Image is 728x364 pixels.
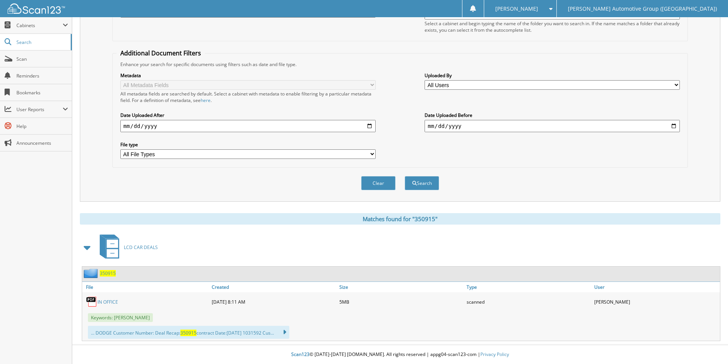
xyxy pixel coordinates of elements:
div: Matches found for "350915" [80,213,720,225]
legend: Additional Document Filters [117,49,205,57]
iframe: Chat Widget [690,327,728,364]
label: File type [120,141,376,148]
span: [PERSON_NAME] Automotive Group ([GEOGRAPHIC_DATA]) [568,6,717,11]
span: Scan123 [291,351,310,358]
div: Select a cabinet and begin typing the name of the folder you want to search in. If the name match... [425,20,680,33]
div: All metadata fields are searched by default. Select a cabinet with metadata to enable filtering b... [120,91,376,104]
span: Reminders [16,73,68,79]
input: start [120,120,376,132]
label: Date Uploaded Before [425,112,680,118]
img: folder2.png [84,269,100,278]
div: © [DATE]-[DATE] [DOMAIN_NAME]. All rights reserved | appg04-scan123-com | [72,345,728,364]
input: end [425,120,680,132]
label: Uploaded By [425,72,680,79]
span: Scan [16,56,68,62]
span: [PERSON_NAME] [495,6,538,11]
div: [PERSON_NAME] [592,294,720,309]
label: Metadata [120,72,376,79]
div: 5MB [337,294,465,309]
div: [DATE] 8:11 AM [210,294,337,309]
a: Privacy Policy [480,351,509,358]
a: LCD CAR DEALS [95,232,158,262]
div: Enhance your search for specific documents using filters such as date and file type. [117,61,684,68]
a: here [201,97,211,104]
a: Type [465,282,592,292]
img: PDF.png [86,296,97,307]
a: Created [210,282,337,292]
a: IN OFFICE [97,299,118,305]
span: Keywords: [PERSON_NAME] [88,313,153,322]
div: ... DODGE Customer Number: Deal Recap: contract Date:[DATE] 1031592 Cus... [88,326,289,339]
a: Size [337,282,465,292]
a: User [592,282,720,292]
span: Search [16,39,67,45]
div: scanned [465,294,592,309]
button: Search [405,176,439,190]
label: Date Uploaded After [120,112,376,118]
span: Help [16,123,68,129]
span: 350915 [180,330,196,336]
button: Clear [361,176,396,190]
span: Announcements [16,140,68,146]
img: scan123-logo-white.svg [8,3,65,14]
span: LCD CAR DEALS [124,244,158,251]
span: Cabinets [16,22,63,29]
span: Bookmarks [16,89,68,96]
a: 350915 [100,270,116,277]
a: File [82,282,210,292]
span: User Reports [16,106,63,113]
